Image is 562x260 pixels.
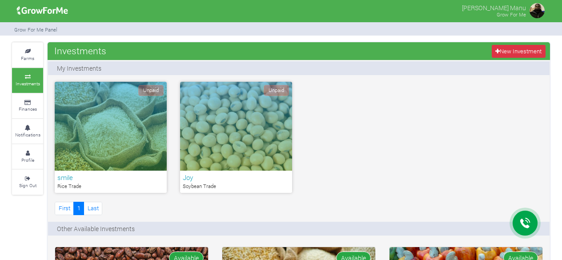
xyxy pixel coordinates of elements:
small: Grow For Me Panel [14,26,57,33]
small: Notifications [15,132,40,138]
img: growforme image [14,2,71,20]
p: Soybean Trade [183,183,289,190]
small: Farms [21,55,34,61]
small: Grow For Me [497,11,526,18]
nav: Page Navigation [55,202,102,215]
p: [PERSON_NAME] Manu [462,2,526,12]
img: growforme image [528,2,546,20]
span: Unpaid [138,85,164,96]
h6: Joy [183,173,289,181]
a: New Investment [492,45,546,58]
a: Profile [12,144,43,169]
p: Other Available Investments [57,224,135,233]
a: First [55,202,74,215]
small: Profile [21,157,34,163]
a: Farms [12,43,43,67]
p: Rice Trade [57,183,164,190]
p: My Investments [57,64,101,73]
span: Investments [52,42,108,60]
a: Sign Out [12,170,43,194]
span: Unpaid [264,85,289,96]
small: Investments [16,80,40,87]
small: Sign Out [19,182,36,188]
small: Finances [19,106,37,112]
a: Notifications [12,119,43,144]
a: Last [84,202,102,215]
a: Finances [12,94,43,118]
h6: smile [57,173,164,181]
a: Investments [12,68,43,92]
a: Unpaid smile Rice Trade [55,82,167,193]
a: Unpaid Joy Soybean Trade [180,82,292,193]
a: 1 [73,202,84,215]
